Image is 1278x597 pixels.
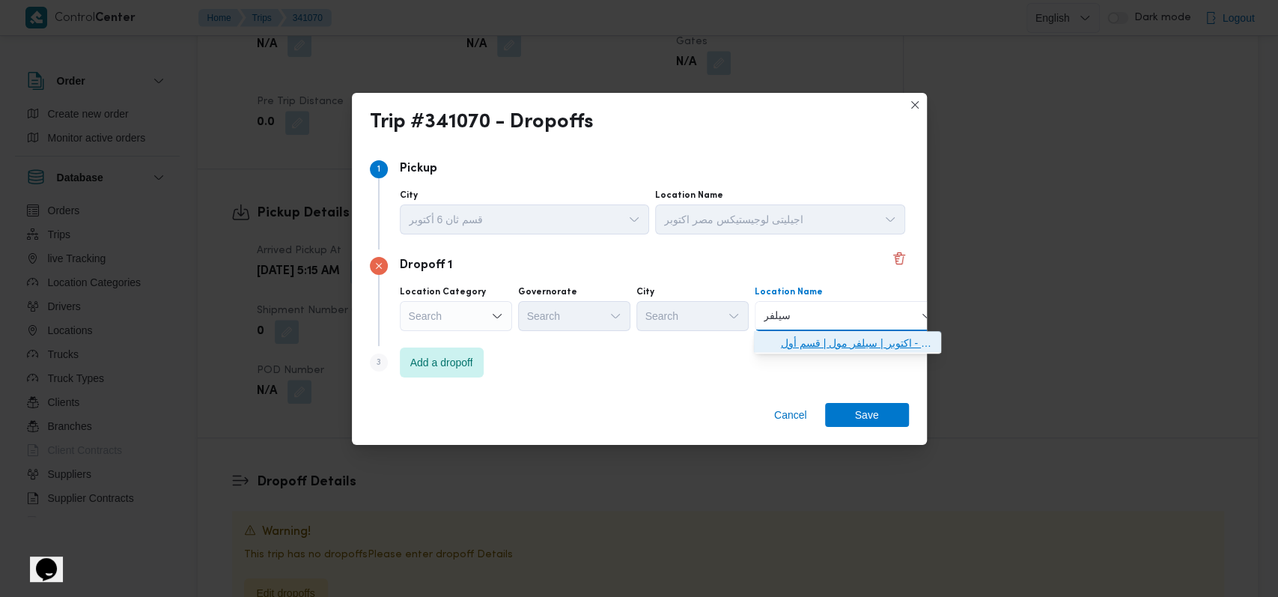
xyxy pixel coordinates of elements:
button: Open list of options [728,310,740,322]
button: Add a dropoff [400,348,484,378]
label: City [636,286,654,298]
svg: Step 2 has errors [374,261,383,270]
button: Open list of options [609,310,621,322]
label: Location Name [655,190,723,201]
span: Save [855,403,879,427]
span: اجيليتى لوجيستيكس مصر اكتوبر [664,210,803,227]
span: Add a dropoff [410,354,473,372]
span: 3 [377,358,381,367]
p: Pickup [400,160,437,178]
button: Save [825,403,909,427]
span: بيت الجملة مول - اكتوبر | سيلفر مول | قسم أول [DATE] [781,334,932,352]
button: بيت الجملة سيلفر مول - اكتوبر | سيلفر مول | قسم أول 6 أكتوبر [754,331,941,353]
label: Location Name [755,286,823,298]
span: 1 [377,165,380,174]
button: Open list of options [628,213,640,225]
label: City [400,190,418,201]
p: Dropoff 1 [400,257,452,275]
button: Close list of options [921,310,933,322]
button: Closes this modal window [906,96,924,114]
span: قسم ثان 6 أكتوبر [409,210,483,227]
label: Location Category [400,286,486,298]
button: Cancel [768,403,813,427]
div: Trip #341070 - Dropoffs [370,111,594,135]
span: Cancel [774,406,807,424]
label: Governorate [518,286,577,298]
button: Delete [890,249,908,267]
button: Open list of options [884,213,896,225]
iframe: chat widget [15,537,63,582]
button: Open list of options [491,310,503,322]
